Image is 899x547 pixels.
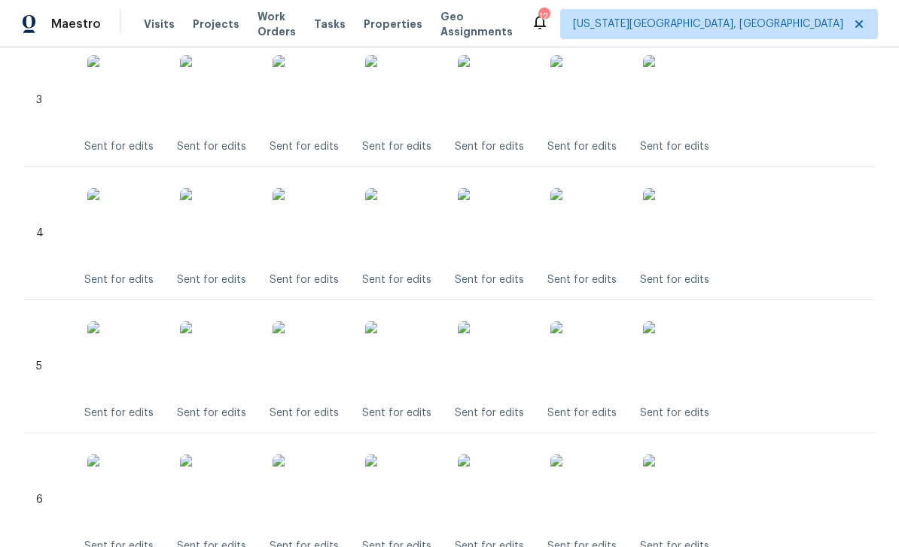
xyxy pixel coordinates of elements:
div: Sent for edits [547,406,617,421]
div: Sent for edits [177,406,246,421]
div: Sent for edits [362,406,431,421]
div: Sent for edits [270,139,339,154]
div: 12 [538,9,549,24]
div: Sent for edits [547,139,617,154]
div: Sent for edits [455,139,524,154]
td: 5 [24,300,72,433]
div: Sent for edits [270,272,339,287]
div: Sent for edits [177,272,246,287]
span: Tasks [314,19,346,29]
div: Sent for edits [362,272,431,287]
div: Sent for edits [455,272,524,287]
td: 3 [24,34,72,167]
div: Sent for edits [84,272,154,287]
div: Sent for edits [362,139,431,154]
span: Visits [144,17,175,32]
span: Maestro [51,17,101,32]
div: Sent for edits [640,406,709,421]
span: Properties [364,17,422,32]
span: [US_STATE][GEOGRAPHIC_DATA], [GEOGRAPHIC_DATA] [573,17,843,32]
div: Sent for edits [640,139,709,154]
div: Sent for edits [455,406,524,421]
span: Geo Assignments [440,9,513,39]
div: Sent for edits [177,139,246,154]
div: Sent for edits [270,406,339,421]
div: Sent for edits [84,406,154,421]
span: Projects [193,17,239,32]
div: Sent for edits [640,272,709,287]
div: Sent for edits [547,272,617,287]
span: Work Orders [258,9,296,39]
div: Sent for edits [84,139,154,154]
td: 4 [24,167,72,300]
